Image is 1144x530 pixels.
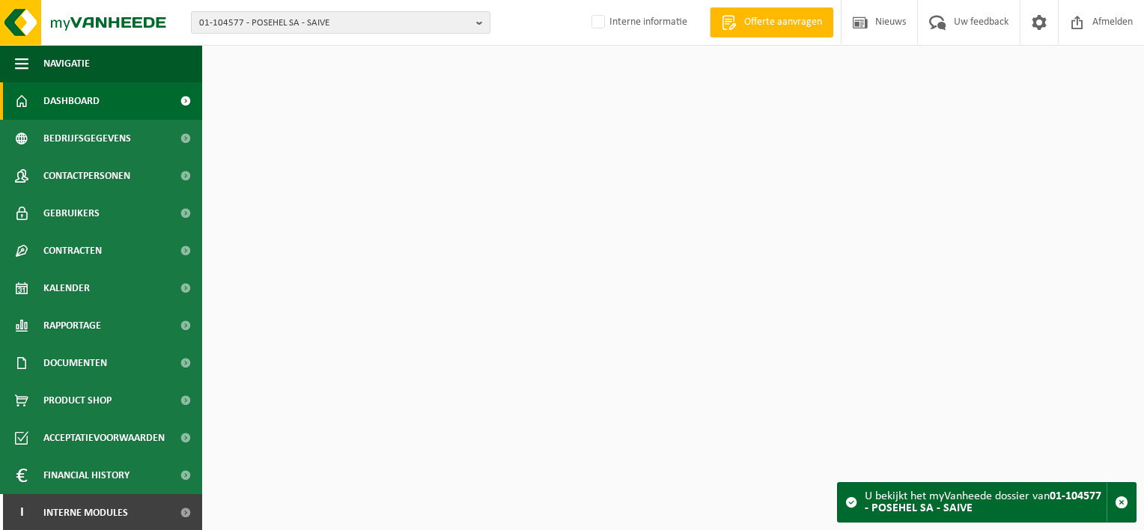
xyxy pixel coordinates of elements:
span: Financial History [43,457,130,494]
span: Contracten [43,232,102,269]
span: 01-104577 - POSEHEL SA - SAIVE [199,12,470,34]
span: Kalender [43,269,90,307]
span: Offerte aanvragen [740,15,826,30]
span: Rapportage [43,307,101,344]
span: Dashboard [43,82,100,120]
button: 01-104577 - POSEHEL SA - SAIVE [191,11,490,34]
span: Contactpersonen [43,157,130,195]
div: U bekijkt het myVanheede dossier van [865,483,1107,522]
span: Bedrijfsgegevens [43,120,131,157]
label: Interne informatie [588,11,687,34]
span: Navigatie [43,45,90,82]
a: Offerte aanvragen [710,7,833,37]
span: Documenten [43,344,107,382]
strong: 01-104577 - POSEHEL SA - SAIVE [865,490,1101,514]
span: Gebruikers [43,195,100,232]
span: Product Shop [43,382,112,419]
span: Acceptatievoorwaarden [43,419,165,457]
